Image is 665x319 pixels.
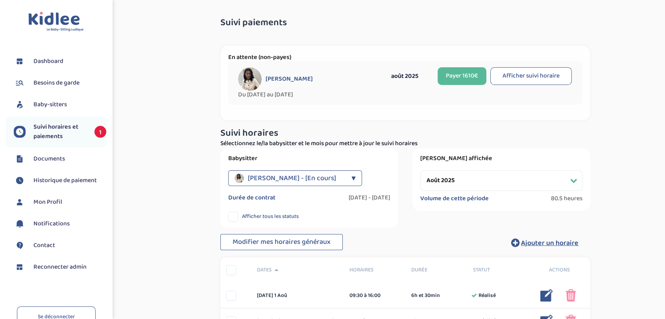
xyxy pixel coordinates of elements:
span: Reconnecter admin [33,262,87,272]
a: Baby-sitters [14,99,106,111]
label: Durée de contrat [228,194,275,202]
a: Dashboard [14,55,106,67]
img: avatar [238,67,262,91]
span: Réalisé [478,291,496,300]
button: Modifier mes horaires généraux [220,234,343,251]
span: Du [DATE] au [DATE] [238,91,376,99]
span: 1 [94,126,106,138]
span: Mon Profil [33,197,62,207]
label: [PERSON_NAME] affichée [420,155,582,162]
p: Sélectionnez le/la babysitter et le mois pour mettre à jour le suivi horaires [220,139,590,148]
div: ▼ [351,170,356,186]
span: Suivi horaires et paiements [33,122,87,141]
div: août 2025 [376,71,434,81]
button: Ajouter un horaire [499,234,590,251]
span: Dashboard [33,57,63,66]
a: Documents [14,153,106,165]
div: Dates [251,266,344,274]
div: Statut [467,266,529,274]
a: Suivi horaires et paiements 1 [14,122,106,141]
img: profil.svg [14,196,26,208]
img: poubelle_rose.png [565,289,576,302]
img: babysitters.svg [14,99,26,111]
div: 09:30 à 16:00 [349,291,399,300]
button: Payer 1610€ [438,67,486,85]
img: notification.svg [14,218,26,230]
img: avatar_mvutuzanzam-didindi-samuel_2025_07_16_07_34_58.png [235,173,244,183]
span: Horaires [349,266,399,274]
span: [PERSON_NAME] - [En cours] [248,170,336,186]
span: Besoins de garde [33,78,79,88]
label: Babysitter [228,155,390,162]
img: contact.svg [14,240,26,251]
div: [DATE] 1 aoû [251,291,344,300]
img: suivihoraire.svg [14,175,26,186]
label: [DATE] - [DATE] [349,194,390,202]
span: Ajouter un horaire [521,238,578,249]
span: [PERSON_NAME] [266,75,313,83]
a: Reconnecter admin [14,261,106,273]
img: documents.svg [14,153,26,165]
span: 80.5 heures [551,195,582,203]
button: Afficher suivi horaire [490,67,572,85]
a: Historique de paiement [14,175,106,186]
h3: Suivi horaires [220,128,590,138]
a: Mon Profil [14,196,106,208]
img: besoin.svg [14,77,26,89]
div: Durée [405,266,467,274]
div: Actions [528,266,590,274]
img: dashboard.svg [14,55,26,67]
span: Documents [33,154,65,164]
span: Afficher tous les statuts [242,212,299,221]
img: suivihoraire.svg [14,126,26,138]
span: Modifier mes horaires généraux [233,236,331,247]
span: Contact [33,241,55,250]
a: Notifications [14,218,106,230]
a: Besoins de garde [14,77,106,89]
a: Contact [14,240,106,251]
span: Suivi paiements [220,18,287,28]
img: dashboard.svg [14,261,26,273]
span: Historique de paiement [33,176,97,185]
img: logo.svg [28,12,84,32]
span: 6h et 30min [411,291,440,300]
p: En attente (non-payes) [228,53,582,61]
span: Notifications [33,219,70,229]
img: modifier_bleu.png [540,289,553,302]
span: Baby-sitters [33,100,67,109]
label: Volume de cette période [420,195,489,203]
